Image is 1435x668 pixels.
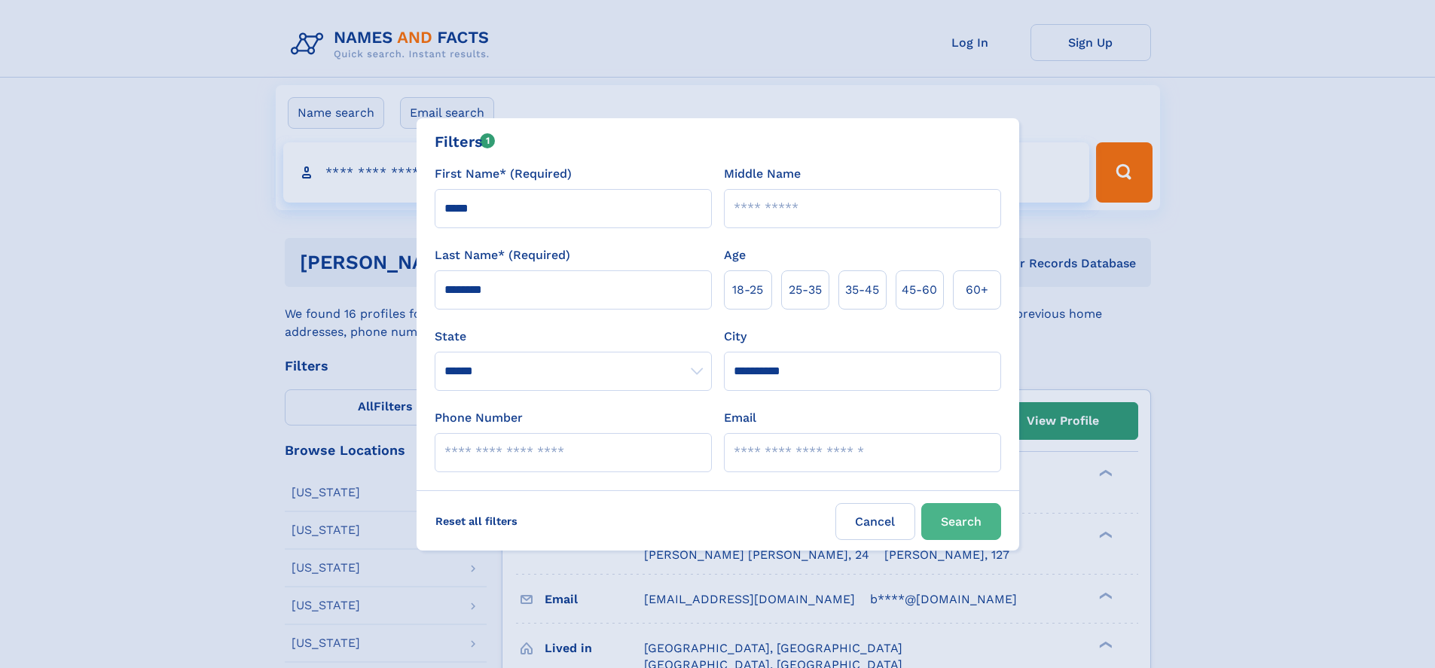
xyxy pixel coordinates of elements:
[724,246,746,264] label: Age
[732,281,763,299] span: 18‑25
[921,503,1001,540] button: Search
[435,165,572,183] label: First Name* (Required)
[435,246,570,264] label: Last Name* (Required)
[435,130,496,153] div: Filters
[724,165,801,183] label: Middle Name
[835,503,915,540] label: Cancel
[966,281,988,299] span: 60+
[426,503,527,539] label: Reset all filters
[724,328,747,346] label: City
[435,409,523,427] label: Phone Number
[902,281,937,299] span: 45‑60
[435,328,712,346] label: State
[724,409,756,427] label: Email
[789,281,822,299] span: 25‑35
[845,281,879,299] span: 35‑45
